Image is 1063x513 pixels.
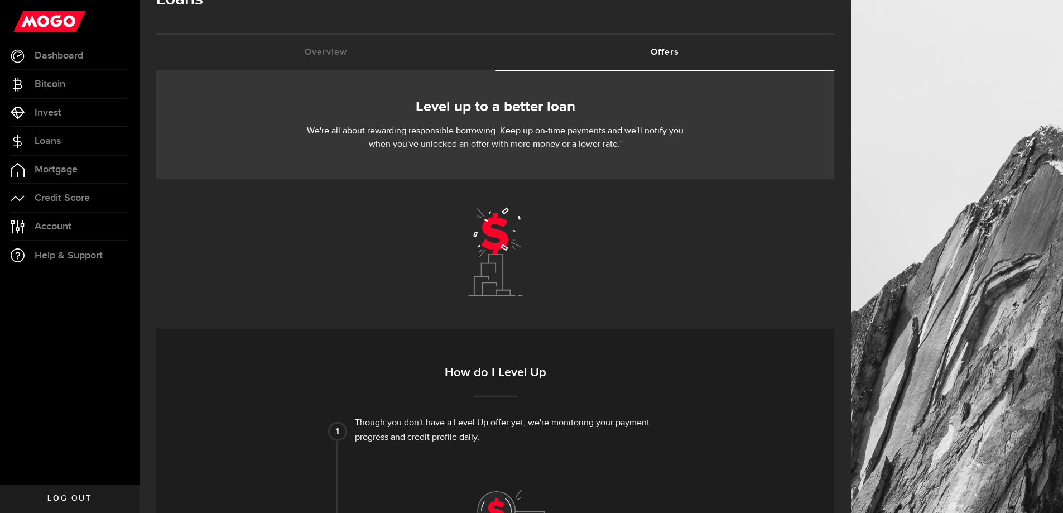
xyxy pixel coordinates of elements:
span: Dashboard [35,51,83,61]
span: Account [35,222,71,232]
p: We're all about rewarding responsible borrowing. Keep up on-time payments and we'll notify you wh... [303,124,688,151]
span: Bitcoin [35,79,65,89]
span: Log out [47,495,92,502]
span: Loans [35,136,61,146]
a: Overview [156,35,496,70]
button: Open LiveChat chat widget [9,4,42,38]
sup: 1 [620,140,622,145]
span: Help & Support [35,251,103,261]
span: Credit Score [35,193,90,203]
a: Offers [496,35,835,70]
h3: How do I Level Up [198,364,792,397]
span: Mortgage [35,165,78,175]
ul: Tabs Navigation [156,33,834,71]
div: Though you don't have a Level Up offer yet, we're monitoring your payment progress and credit pro... [355,416,663,445]
h2: Level up to a better loan [173,95,817,119]
span: Invest [35,108,61,118]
